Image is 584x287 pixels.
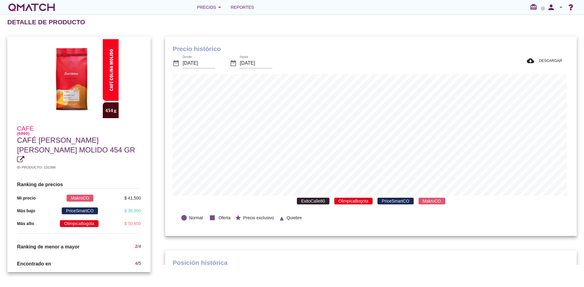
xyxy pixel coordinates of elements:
span: PriceSmartCO [377,198,413,204]
p: Más alto [17,220,34,227]
span: Encontrado en [17,261,51,266]
span: DESCARGAR [537,58,562,63]
i: arrow_drop_down [216,4,223,11]
input: Hasta [240,58,272,68]
i: stop [207,213,217,223]
h4: Café [17,125,141,135]
i: date_range [230,60,237,67]
span: OlimpicaBogota [334,198,373,204]
span: CAFÉ [PERSON_NAME] [PERSON_NAME] MOLIDO 454 GR [17,136,135,154]
i: lens [181,214,187,221]
span: OlimpicaBogota [60,220,99,227]
h2: Detalle de producto [7,17,85,27]
span: MakroCO [419,198,445,204]
span: Precio exclusivo [243,215,274,221]
div: / [135,243,141,251]
h6: (6990) [17,132,141,135]
i: date_range [172,60,180,67]
span: ExitoCalle80 [297,198,329,204]
h1: Posición histórica [172,258,569,268]
a: white-qmatch-logo [7,1,56,13]
div: $ 36,900 [124,208,141,214]
span: Quiebre [287,215,302,221]
input: Desde [182,58,215,68]
button: Precios [192,1,228,13]
h5: Id producto: 132386 [17,165,141,170]
i: cloud_download [527,57,537,64]
button: DESCARGAR [522,55,567,66]
span: Normal [189,215,203,221]
p: Mi precio [17,195,36,201]
p: Más bajo [17,208,35,214]
span: MakroCO [67,195,93,201]
i: arrow_drop_down [557,4,565,11]
span: Ranking de menor a mayor [17,244,79,249]
h1: Precio histórico [172,44,569,54]
i: redeem [530,3,540,11]
span: Reportes [231,4,254,11]
span: 5 [139,261,141,266]
div: $ 50,850 [124,220,141,227]
h3: Ranking de precios [17,181,141,188]
div: / [135,260,141,268]
i: ▲ [279,214,285,220]
div: $ 41,500 [124,195,141,201]
a: Reportes [228,1,256,13]
span: 2 [135,244,137,249]
div: Precios [197,4,223,11]
span: Oferta [219,215,231,221]
span: PriceSmartCO [62,207,98,214]
span: 4 [139,244,141,249]
i: person [545,3,557,12]
span: 4 [135,261,137,266]
i: star [235,214,242,221]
